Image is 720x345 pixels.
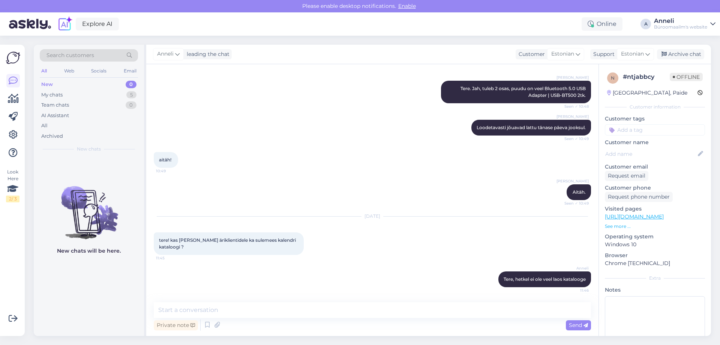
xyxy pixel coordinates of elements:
[6,196,19,202] div: 2 / 3
[63,66,76,76] div: Web
[77,146,101,152] span: New chats
[122,66,138,76] div: Email
[654,18,715,30] a: AnneliBüroomaailm's website
[57,247,121,255] p: New chats will be here.
[126,101,136,109] div: 0
[34,173,144,240] img: No chats
[573,189,586,195] span: Aitäh.
[590,50,615,58] div: Support
[556,114,589,119] span: [PERSON_NAME]
[159,157,171,163] span: aitäh!
[41,101,69,109] div: Team chats
[41,91,63,99] div: My chats
[504,276,586,282] span: Tere, hetkel ei ole veel laos katalooge
[605,163,705,171] p: Customer email
[6,51,20,65] img: Askly Logo
[41,133,63,140] div: Archived
[46,51,94,59] span: Search customers
[670,73,703,81] span: Offline
[126,81,136,88] div: 0
[605,223,705,230] p: See more ...
[156,255,184,261] span: 11:45
[605,115,705,123] p: Customer tags
[605,252,705,259] p: Browser
[154,320,198,330] div: Private note
[41,112,69,119] div: AI Assistant
[605,205,705,213] p: Visited pages
[605,192,673,202] div: Request phone number
[605,184,705,192] p: Customer phone
[607,89,687,97] div: [GEOGRAPHIC_DATA], Paide
[623,72,670,81] div: # ntjabbcy
[551,50,574,58] span: Estonian
[605,124,705,136] input: Add a tag
[605,233,705,241] p: Operating system
[640,19,651,29] div: A
[657,49,704,59] div: Archive chat
[40,66,48,76] div: All
[561,104,589,109] span: Seen ✓ 10:48
[561,265,589,271] span: Anneli
[516,50,545,58] div: Customer
[154,213,591,220] div: [DATE]
[556,178,589,184] span: [PERSON_NAME]
[561,136,589,142] span: Seen ✓ 10:49
[156,168,184,174] span: 10:49
[126,91,136,99] div: 5
[605,241,705,249] p: Windows 10
[605,150,696,158] input: Add name
[41,122,48,130] div: All
[611,75,615,81] span: n
[184,50,229,58] div: leading the chat
[605,213,664,220] a: [URL][DOMAIN_NAME]
[605,275,705,282] div: Extra
[76,18,119,30] a: Explore AI
[605,104,705,110] div: Customer information
[561,288,589,293] span: 11:46
[569,322,588,328] span: Send
[561,200,589,206] span: Seen ✓ 10:49
[621,50,644,58] span: Estonian
[57,16,73,32] img: explore-ai
[556,75,589,80] span: [PERSON_NAME]
[460,86,587,98] span: Tere. Jah, tuleb 2 osas, puudu on veel Bluetooth 5.0 USB Adapter | USB-BT500 2tk.
[159,237,297,250] span: tere! kas [PERSON_NAME] äriklientidele ka sulemees kalendri kataloogi ?
[157,50,174,58] span: Anneli
[605,139,705,146] p: Customer name
[582,17,622,31] div: Online
[605,286,705,294] p: Notes
[90,66,108,76] div: Socials
[654,18,707,24] div: Anneli
[477,125,586,130] span: Loodetavasti jõuavad lattu tänase päeva jooksul.
[396,3,418,9] span: Enable
[6,169,19,202] div: Look Here
[605,171,648,181] div: Request email
[654,24,707,30] div: Büroomaailm's website
[605,259,705,267] p: Chrome [TECHNICAL_ID]
[41,81,53,88] div: New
